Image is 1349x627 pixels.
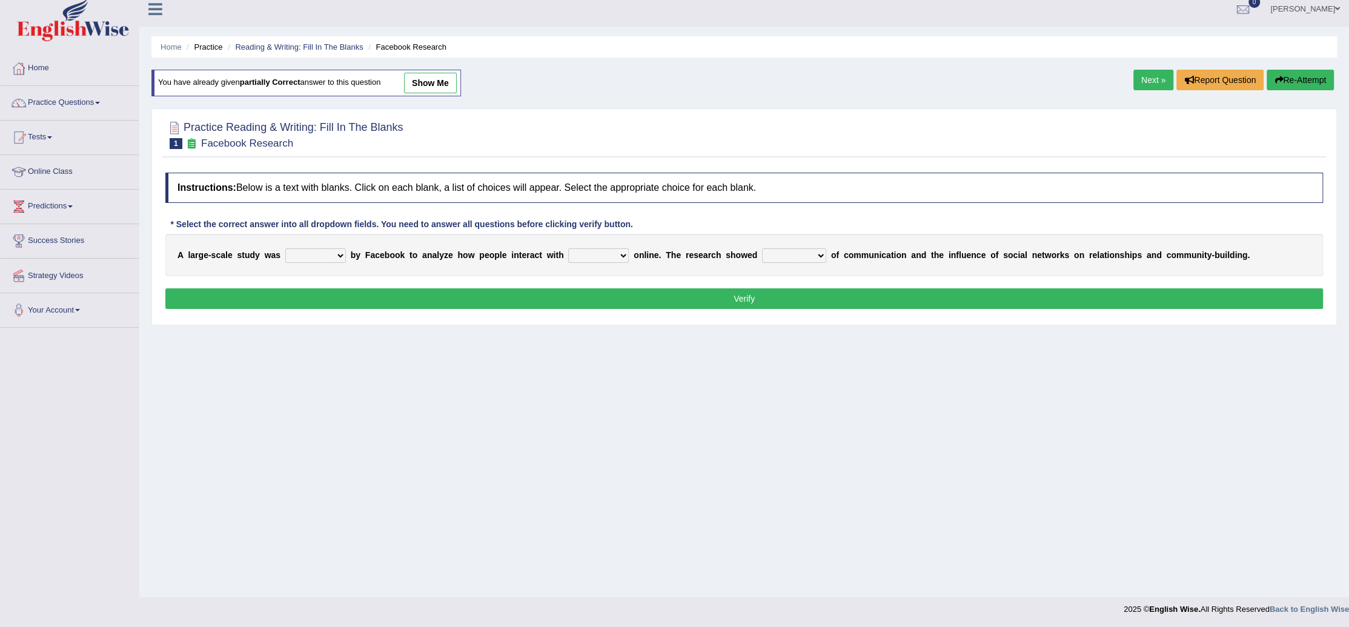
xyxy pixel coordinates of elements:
b: o [1171,250,1176,260]
b: a [271,250,276,260]
b: y [356,250,360,260]
b: m [1184,250,1191,260]
b: d [250,250,255,260]
b: h [457,250,463,260]
b: f [836,250,839,260]
b: s [211,250,216,260]
b: t [519,250,522,260]
b: e [939,250,944,260]
b: h [731,250,736,260]
b: a [190,250,195,260]
b: a [911,250,916,260]
b: k [400,250,405,260]
b: a [220,250,225,260]
b: l [225,250,228,260]
b: c [711,250,716,260]
b: d [921,250,927,260]
b: l [500,250,502,260]
b: b [385,250,390,260]
b: A [177,250,184,260]
b: n [1237,250,1242,260]
b: y [439,250,444,260]
b: n [1196,250,1202,260]
b: e [380,250,385,260]
b: p [1132,250,1138,260]
b: c [216,250,220,260]
b: e [654,250,659,260]
b: n [1152,250,1157,260]
b: a [1147,250,1152,260]
a: Home [1,51,139,82]
b: e [676,250,681,260]
b: s [276,250,280,260]
b: a [530,250,535,260]
b: t [1104,250,1107,260]
b: i [1107,250,1109,260]
b: o [849,250,854,260]
b: o [413,250,418,260]
b: z [444,250,448,260]
b: u [961,250,967,260]
b: t [242,250,245,260]
b: l [1227,250,1230,260]
b: k [1059,250,1064,260]
b: u [1219,250,1225,260]
b: d [1156,250,1162,260]
b: e [228,250,233,260]
strong: Back to English Wise [1270,605,1349,614]
b: a [370,250,375,260]
b: n [1115,250,1120,260]
b: i [1018,250,1020,260]
a: Practice Questions [1,86,139,116]
b: c [976,250,981,260]
b: t [931,250,934,260]
b: b [351,250,356,260]
b: partially correct [240,78,300,87]
b: F [365,250,371,260]
b: n [427,250,433,260]
b: m [861,250,869,260]
b: o [735,250,741,260]
b: o [395,250,400,260]
b: e [448,250,453,260]
b: e [485,250,489,260]
b: s [1003,250,1008,260]
a: show me [404,73,457,93]
b: u [245,250,250,260]
b: n [1032,250,1038,260]
b: a [1020,250,1025,260]
b: f [956,250,959,260]
b: l [437,250,439,260]
b: o [896,250,901,260]
b: g [199,250,204,260]
b: h [558,250,564,260]
b: . [658,250,661,260]
a: Next » [1133,70,1173,90]
h4: Below is a text with blanks. Click on each blank, a list of choices will appear. Select the appro... [165,173,1323,203]
div: You have already given answer to this question [151,70,461,96]
a: Your Account [1,293,139,323]
b: - [1211,250,1215,260]
b: o [831,250,837,260]
b: o [990,250,996,260]
b: m [853,250,861,260]
b: y [255,250,260,260]
b: g [1242,250,1248,260]
b: s [1137,250,1142,260]
b: t [555,250,558,260]
b: u [869,250,874,260]
b: e [981,250,986,260]
b: a [432,250,437,260]
b: i [646,250,649,260]
h2: Practice Reading & Writing: Fill In The Blanks [165,119,403,149]
b: c [534,250,539,260]
a: Strategy Videos [1,259,139,289]
b: r [708,250,711,260]
b: h [671,250,677,260]
b: c [1013,250,1018,260]
b: i [553,250,555,260]
b: w [468,250,475,260]
b: n [901,250,907,260]
b: i [1225,250,1227,260]
b: s [237,250,242,260]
